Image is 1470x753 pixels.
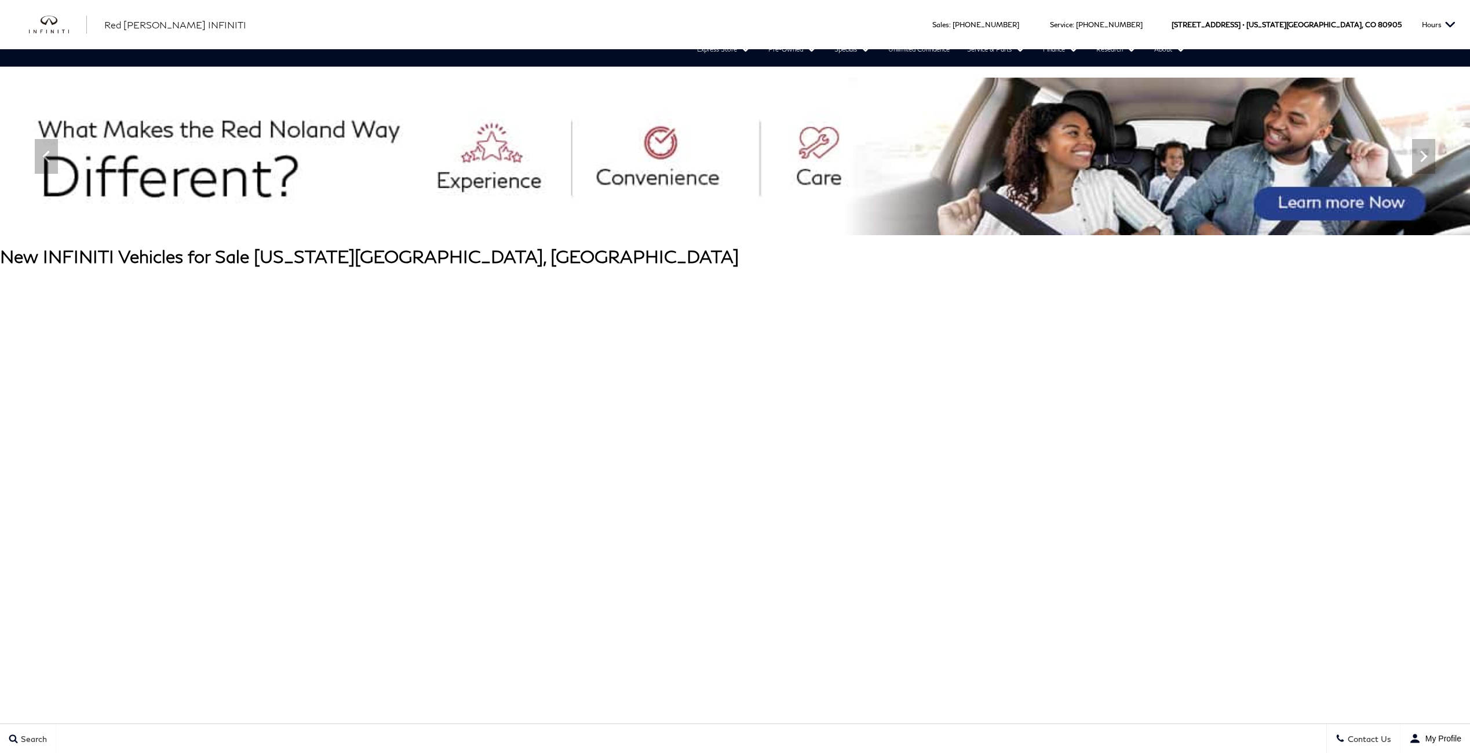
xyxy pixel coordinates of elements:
[1088,41,1146,58] a: Research
[287,41,1195,75] nav: Main Navigation
[29,16,87,34] a: infiniti
[826,41,880,58] a: Specials
[1073,20,1074,29] span: :
[932,20,949,29] span: Sales
[29,16,87,34] img: INFINITI
[1146,41,1195,58] a: About
[1345,734,1391,744] span: Contact Us
[1076,20,1143,29] a: [PHONE_NUMBER]
[1172,20,1402,29] a: [STREET_ADDRESS] • [US_STATE][GEOGRAPHIC_DATA], CO 80905
[958,41,1034,58] a: Service & Parts
[949,20,951,29] span: :
[18,734,47,744] span: Search
[104,18,246,32] a: Red [PERSON_NAME] INFINITI
[1034,41,1088,58] a: Finance
[760,41,826,58] a: Pre-Owned
[688,41,760,58] a: Express Store
[953,20,1019,29] a: [PHONE_NUMBER]
[1050,20,1073,29] span: Service
[1400,724,1470,753] button: user-profile-menu
[880,41,958,58] a: Unlimited Confidence
[104,19,246,30] span: Red [PERSON_NAME] INFINITI
[1421,734,1461,743] span: My Profile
